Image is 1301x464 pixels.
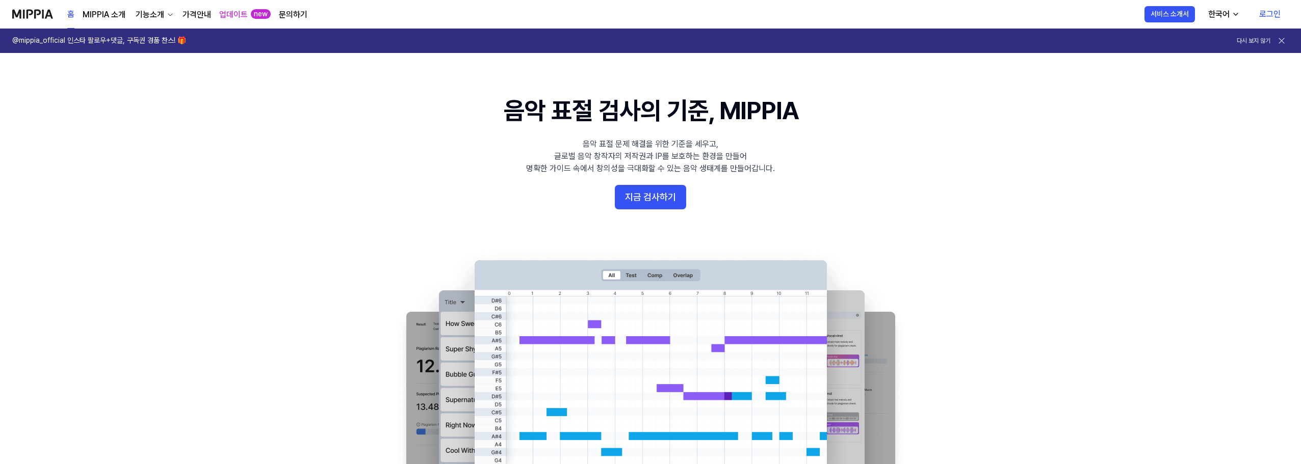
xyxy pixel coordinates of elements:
[1144,6,1195,22] button: 서비스 소개서
[12,36,186,46] h1: @mippia_official 인스타 팔로우+댓글, 구독권 경품 찬스! 🎁
[83,9,125,21] a: MIPPIA 소개
[385,250,916,464] img: main Image
[134,9,166,21] div: 기능소개
[1200,4,1246,24] button: 한국어
[183,9,211,21] a: 가격안내
[1206,8,1232,20] div: 한국어
[219,9,248,21] a: 업데이트
[251,9,271,19] div: new
[1237,37,1270,45] button: 다시 보지 않기
[67,1,74,29] a: 홈
[279,9,307,21] a: 문의하기
[134,9,174,21] button: 기능소개
[504,94,798,128] h1: 음악 표절 검사의 기준, MIPPIA
[526,138,775,175] div: 음악 표절 문제 해결을 위한 기준을 세우고, 글로벌 음악 창작자의 저작권과 IP를 보호하는 환경을 만들어 명확한 가이드 속에서 창의성을 극대화할 수 있는 음악 생태계를 만들어...
[615,185,686,209] button: 지금 검사하기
